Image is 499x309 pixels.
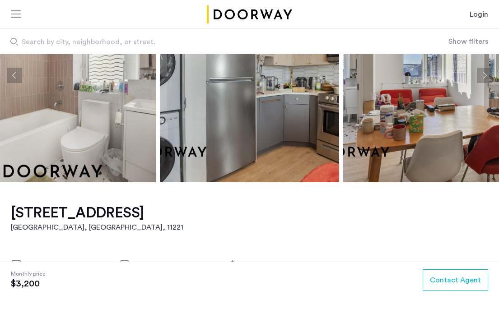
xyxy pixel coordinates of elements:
[205,5,294,23] a: Cazamio Logo
[430,275,481,286] span: Contact Agent
[448,36,488,47] button: Show or hide filters
[11,278,45,289] span: $3,200
[477,68,492,83] button: Next apartment
[11,204,183,222] h1: [STREET_ADDRESS]
[7,68,22,83] button: Previous apartment
[470,9,488,20] a: Login
[22,37,380,47] span: Search by city, neighborhood, or street.
[423,269,488,291] button: button
[205,5,294,23] img: logo
[11,204,183,233] a: [STREET_ADDRESS][GEOGRAPHIC_DATA], [GEOGRAPHIC_DATA], 11221
[11,269,45,278] span: Monthly price
[245,260,321,271] div: 1
[137,260,213,271] div: 2
[29,260,105,271] div: $3,200
[11,222,183,233] h2: [GEOGRAPHIC_DATA], [GEOGRAPHIC_DATA] , 11221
